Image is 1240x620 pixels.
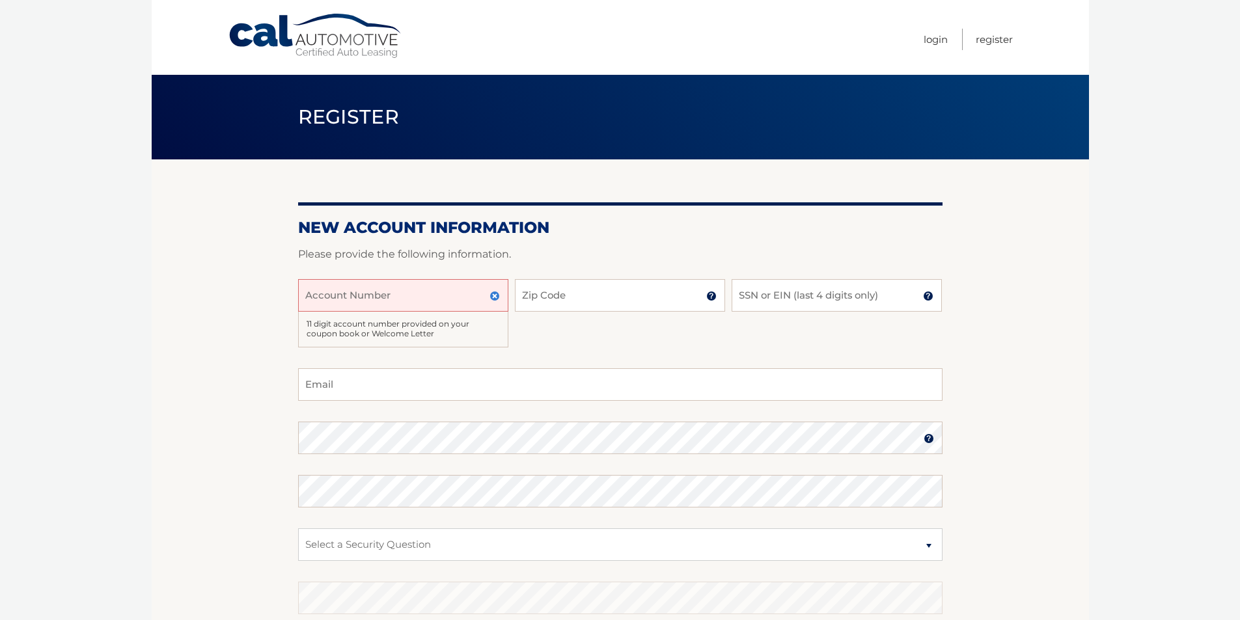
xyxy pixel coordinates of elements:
[298,279,508,312] input: Account Number
[924,433,934,444] img: tooltip.svg
[976,29,1013,50] a: Register
[298,312,508,347] div: 11 digit account number provided on your coupon book or Welcome Letter
[298,245,943,263] p: Please provide the following information.
[298,368,943,401] input: Email
[489,291,500,301] img: close.svg
[924,29,948,50] a: Login
[298,105,400,129] span: Register
[515,279,725,312] input: Zip Code
[732,279,942,312] input: SSN or EIN (last 4 digits only)
[298,218,943,237] h2: New Account Information
[923,291,933,301] img: tooltip.svg
[706,291,717,301] img: tooltip.svg
[228,13,404,59] a: Cal Automotive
